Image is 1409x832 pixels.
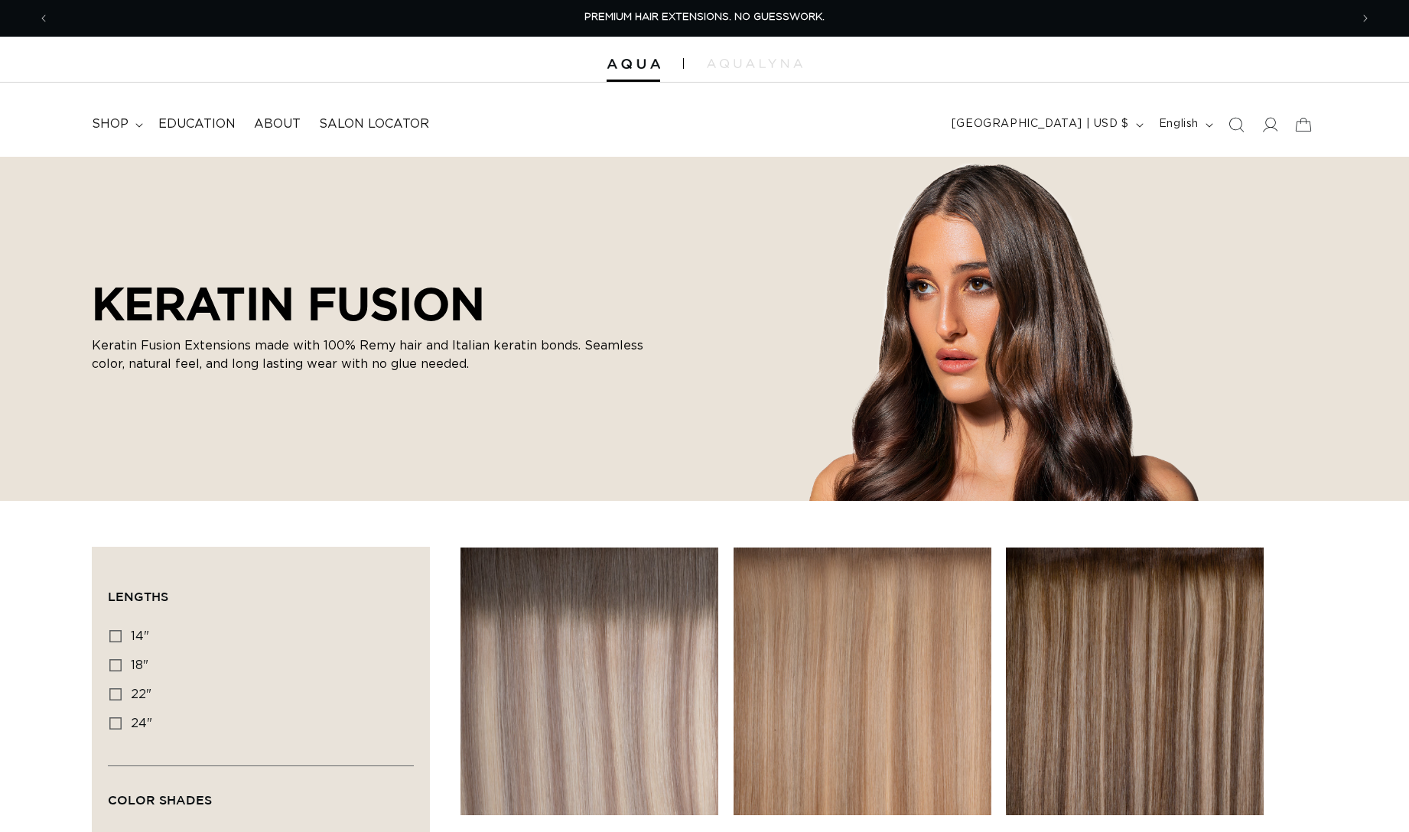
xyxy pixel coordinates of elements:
span: shop [92,116,129,132]
a: About [245,107,310,141]
span: 18" [131,659,148,671]
span: PREMIUM HAIR EXTENSIONS. NO GUESSWORK. [584,12,825,22]
span: 24" [131,717,152,730]
span: 14" [131,630,149,642]
span: 22" [131,688,151,700]
button: Previous announcement [27,4,60,33]
summary: Search [1219,108,1253,141]
button: English [1150,110,1219,139]
h2: KERATIN FUSION [92,277,673,330]
span: [GEOGRAPHIC_DATA] | USD $ [952,116,1129,132]
p: Keratin Fusion Extensions made with 100% Remy hair and Italian keratin bonds. Seamless color, nat... [92,336,673,373]
span: About [254,116,301,132]
a: Education [149,107,245,141]
button: [GEOGRAPHIC_DATA] | USD $ [942,110,1150,139]
span: Color Shades [108,793,212,807]
a: Salon Locator [310,107,438,141]
summary: Color Shades (0 selected) [108,766,414,821]
span: English [1159,116,1199,132]
img: Aqua Hair Extensions [607,59,660,70]
span: Salon Locator [319,116,429,132]
summary: shop [83,107,149,141]
summary: Lengths (0 selected) [108,563,414,618]
span: Education [158,116,236,132]
img: aqualyna.com [707,59,802,68]
button: Next announcement [1349,4,1382,33]
span: Lengths [108,590,168,603]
